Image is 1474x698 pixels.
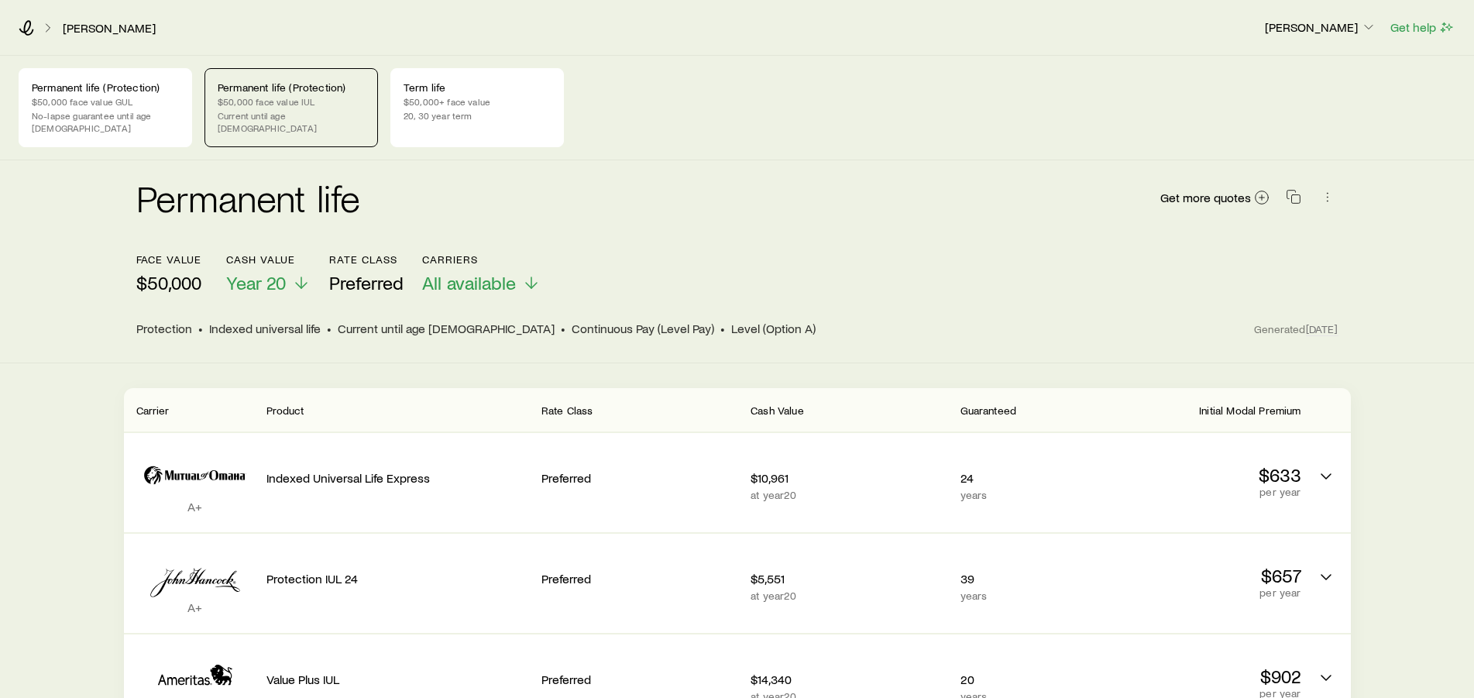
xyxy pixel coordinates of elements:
[561,321,565,336] span: •
[404,81,551,94] p: Term life
[751,590,947,602] p: at year 20
[751,489,947,501] p: at year 20
[209,321,321,336] span: Indexed universal life
[226,253,311,294] button: Cash ValueYear 20
[1254,322,1338,336] span: Generated
[136,600,254,615] p: A+
[32,81,179,94] p: Permanent life (Protection)
[960,571,1092,586] p: 39
[329,272,404,294] span: Preferred
[731,321,816,336] span: Level (Option A)
[1104,565,1300,586] p: $657
[218,81,365,94] p: Permanent life (Protection)
[136,272,202,294] p: $50,000
[266,470,529,486] p: Indexed Universal Life Express
[960,470,1092,486] p: 24
[751,470,947,486] p: $10,961
[1390,19,1455,36] button: Get help
[1104,486,1300,498] p: per year
[338,321,555,336] span: Current until age [DEMOGRAPHIC_DATA]
[1104,665,1300,687] p: $902
[1104,586,1300,599] p: per year
[572,321,714,336] span: Continuous Pay (Level Pay)
[1160,189,1270,207] a: Get more quotes
[226,272,286,294] span: Year 20
[541,470,738,486] p: Preferred
[422,253,541,294] button: CarriersAll available
[218,109,365,134] p: Current until age [DEMOGRAPHIC_DATA]
[960,590,1092,602] p: years
[1265,19,1376,35] p: [PERSON_NAME]
[136,253,202,266] p: face value
[960,489,1092,501] p: years
[62,21,156,36] a: [PERSON_NAME]
[422,272,516,294] span: All available
[32,95,179,108] p: $50,000 face value GUL
[329,253,404,294] button: Rate ClassPreferred
[720,321,725,336] span: •
[390,68,564,147] a: Term life$50,000+ face value20, 30 year term
[751,404,804,417] span: Cash Value
[136,404,170,417] span: Carrier
[541,672,738,687] p: Preferred
[541,571,738,586] p: Preferred
[1306,322,1338,336] span: [DATE]
[422,253,541,266] p: Carriers
[960,672,1092,687] p: 20
[1160,191,1251,204] span: Get more quotes
[960,404,1017,417] span: Guaranteed
[226,253,311,266] p: Cash Value
[1104,464,1300,486] p: $633
[266,404,304,417] span: Product
[541,404,593,417] span: Rate Class
[751,571,947,586] p: $5,551
[136,179,361,216] h2: Permanent life
[1199,404,1300,417] span: Initial Modal Premium
[136,499,254,514] p: A+
[404,95,551,108] p: $50,000+ face value
[198,321,203,336] span: •
[19,68,192,147] a: Permanent life (Protection)$50,000 face value GULNo-lapse guarantee until age [DEMOGRAPHIC_DATA]
[1264,19,1377,37] button: [PERSON_NAME]
[204,68,378,147] a: Permanent life (Protection)$50,000 face value IULCurrent until age [DEMOGRAPHIC_DATA]
[32,109,179,134] p: No-lapse guarantee until age [DEMOGRAPHIC_DATA]
[327,321,332,336] span: •
[266,672,529,687] p: Value Plus IUL
[266,571,529,586] p: Protection IUL 24
[218,95,365,108] p: $50,000 face value IUL
[751,672,947,687] p: $14,340
[136,321,192,336] span: Protection
[329,253,404,266] p: Rate Class
[404,109,551,122] p: 20, 30 year term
